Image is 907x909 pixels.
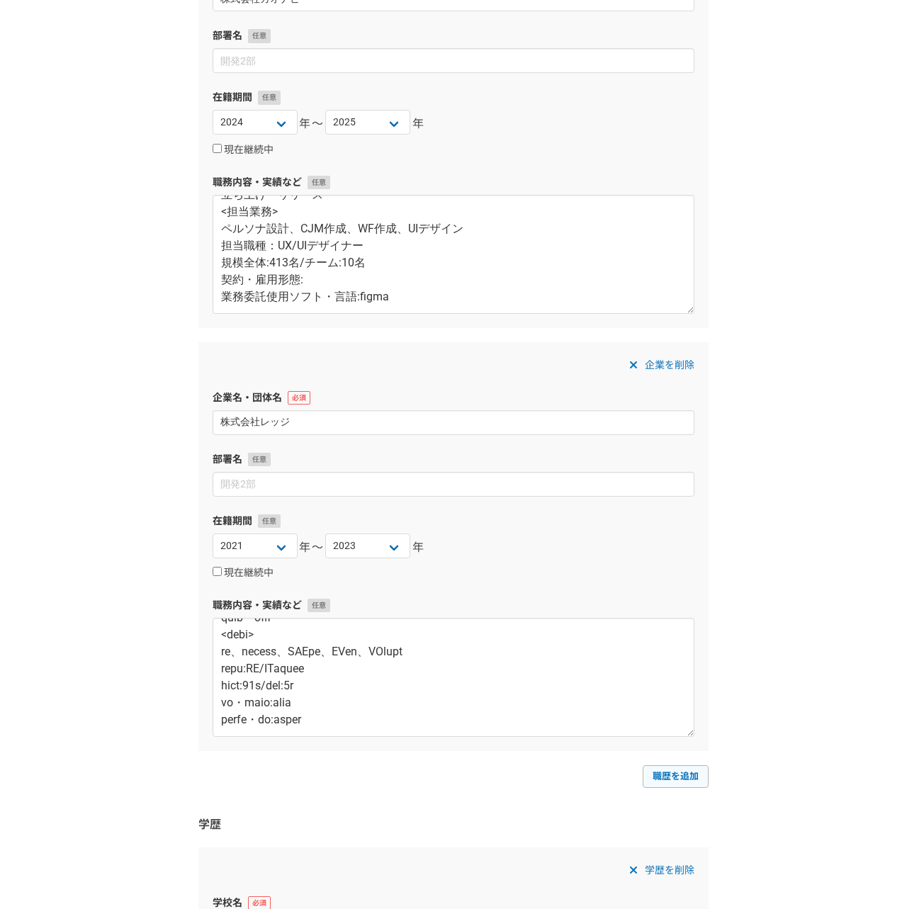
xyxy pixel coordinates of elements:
label: 企業名・団体名 [213,390,694,405]
span: 年 [412,539,425,556]
input: 現在継続中 [213,144,222,153]
a: 職歴を追加 [643,765,709,788]
label: 職務内容・実績など [213,175,694,190]
span: 年〜 [299,115,324,132]
span: 学歴を削除 [645,862,694,879]
label: 部署名 [213,452,694,467]
label: 職務内容・実績など [213,598,694,613]
input: 現在継続中 [213,567,222,576]
label: 現在継続中 [213,144,274,157]
input: 開発2部 [213,472,694,497]
h3: 学歴 [198,816,709,833]
span: 企業を削除 [645,356,694,373]
label: 在籍期間 [213,514,694,529]
input: エニィクルー株式会社 [213,410,694,435]
label: 現在継続中 [213,567,274,580]
label: 在籍期間 [213,90,694,105]
span: 年 [412,115,425,132]
label: 部署名 [213,28,694,43]
span: 年〜 [299,539,324,556]
input: 開発2部 [213,48,694,73]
